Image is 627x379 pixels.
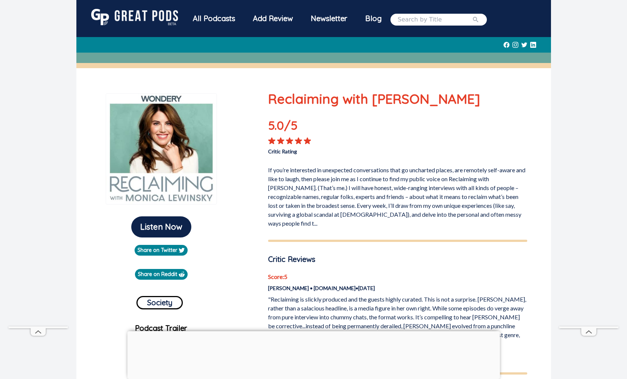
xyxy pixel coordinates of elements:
p: Reclaiming with [PERSON_NAME] [268,89,527,109]
input: Search by Title [398,15,472,24]
a: Add Review [244,9,302,28]
button: Listen Now [131,216,191,237]
p: [PERSON_NAME] • [DOMAIN_NAME] • [DATE] [268,284,527,292]
iframe: Advertisement [127,331,500,377]
a: All Podcasts [184,9,244,30]
img: GreatPods [91,9,178,25]
p: Podcast Trailer [82,323,241,334]
a: Society [136,293,183,309]
iframe: Advertisement [559,104,618,326]
a: Blog [356,9,390,28]
div: Newsletter [302,9,356,28]
img: Reclaiming with Monica Lewinsky [106,93,217,205]
iframe: Advertisement [9,104,68,326]
p: Critic Rating [268,144,397,155]
p: If you’re interested in unexpected conversations that go uncharted places, are remotely self-awar... [268,163,527,228]
p: Score: 5 [268,272,527,281]
button: Society [136,296,183,309]
p: "Reclaiming is slickly produced and the guests highly curated. This is not a surprise. [PERSON_NA... [268,295,527,348]
p: 5.0 /5 [268,116,320,137]
a: Newsletter [302,9,356,30]
p: Critic Reviews [268,254,527,265]
div: All Podcasts [184,9,244,28]
a: Share on Reddit [135,269,188,280]
a: Share on Twitter [135,245,188,256]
